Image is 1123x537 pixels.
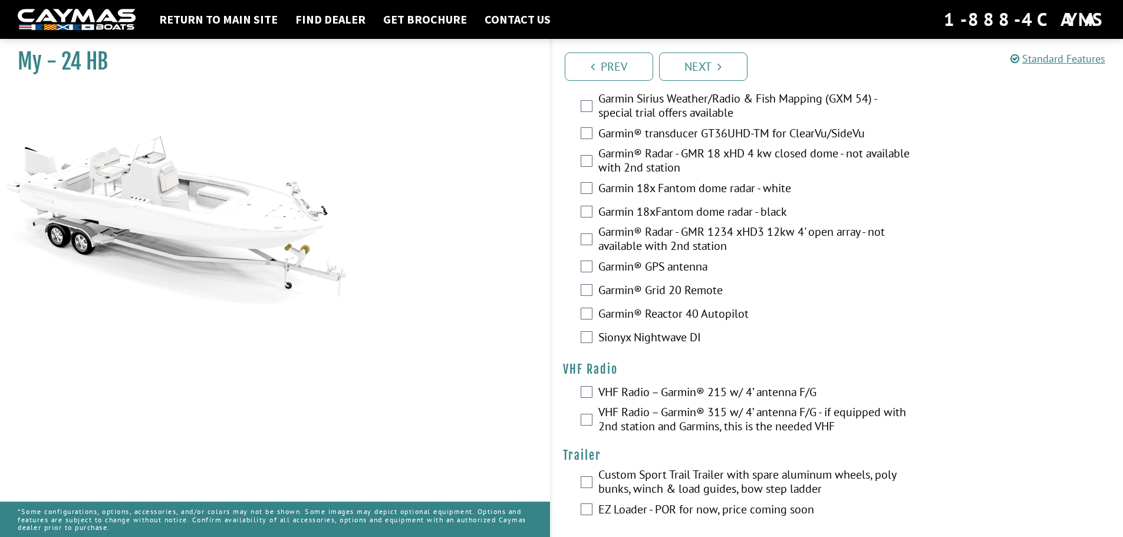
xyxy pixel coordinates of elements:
[565,52,653,81] a: Prev
[18,9,136,31] img: white-logo-c9c8dbefe5ff5ceceb0f0178aa75bf4bb51f6bca0971e226c86eb53dfe498488.png
[563,448,1112,463] h4: Trailer
[18,48,521,75] h1: My - 24 HB
[598,126,913,143] label: Garmin® transducer GT36UHD-TM for ClearVu/SideVu
[377,12,473,27] a: Get Brochure
[598,225,913,256] label: Garmin® Radar - GMR 1234 xHD3 12kw 4' open array - not available with 2nd station
[598,91,913,123] label: Garmin Sirius Weather/Radio & Fish Mapping (GXM 54) - special trial offers available
[563,362,1112,377] h4: VHF Radio
[598,467,913,499] label: Custom Sport Trail Trailer with spare aluminum wheels, poly bunks, winch & load guides, bow step ...
[598,405,913,436] label: VHF Radio – Garmin® 315 w/ 4’ antenna F/G - if equipped with 2nd station and Garmins, this is the...
[598,259,913,276] label: Garmin® GPS antenna
[598,283,913,300] label: Garmin® Grid 20 Remote
[598,502,913,519] label: EZ Loader - POR for now, price coming soon
[598,385,913,402] label: VHF Radio – Garmin® 215 w/ 4’ antenna F/G
[598,181,913,198] label: Garmin 18x Fantom dome radar - white
[289,12,371,27] a: Find Dealer
[598,205,913,222] label: Garmin 18xFantom dome radar - black
[598,146,913,177] label: Garmin® Radar - GMR 18 xHD 4 kw closed dome - not available with 2nd station
[153,12,284,27] a: Return to main site
[659,52,747,81] a: Next
[18,502,532,537] p: *Some configurations, options, accessories, and/or colors may not be shown. Some images may depic...
[479,12,556,27] a: Contact Us
[598,307,913,324] label: Garmin® Reactor 40 Autopilot
[1010,52,1105,65] a: Standard Features
[944,6,1105,32] div: 1-888-4CAYMAS
[598,330,913,347] label: Sionyx Nightwave DI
